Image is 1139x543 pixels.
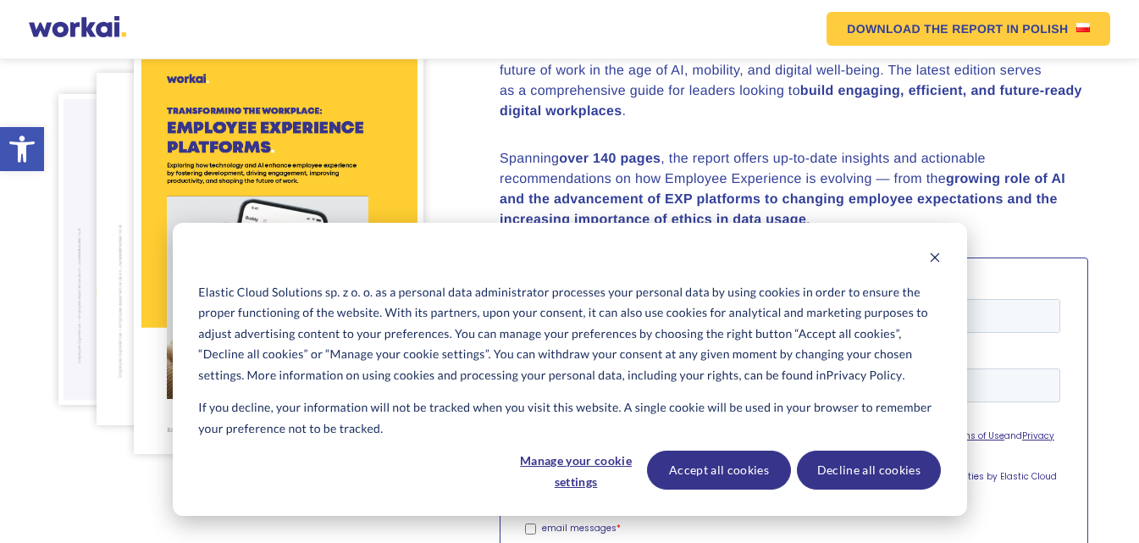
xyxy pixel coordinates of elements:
[647,451,791,490] button: Accept all cookies
[500,41,1088,122] p: The Digital Employee Experience report highlights the key trends and practices shaping the future...
[97,73,346,425] img: DEX-2024-str-8.png
[827,12,1110,46] a: DOWNLOAD THE REPORTIN POLISHPolish flag
[58,94,279,405] img: DEX-2024-str-30.png
[198,282,940,386] p: Elastic Cloud Solutions sp. z o. o. as a personal data administrator processes your personal data...
[797,451,941,490] button: Decline all cookies
[511,451,641,490] button: Manage your cookie settings
[21,243,96,256] p: email messages
[173,223,967,516] div: Cookie banner
[827,365,903,386] a: Privacy Policy
[847,23,1003,35] em: DOWNLOAD THE REPORT
[559,152,661,166] strong: over 140 pages
[1076,23,1090,32] img: Polish flag
[198,397,940,439] p: If you decline, your information will not be tracked when you visit this website. A single cookie...
[274,90,540,124] input: Your last name
[4,245,15,256] input: email messages*
[500,84,1082,119] strong: build engaging, efficient, and future-ready digital workplaces
[500,172,1065,227] strong: growing role of AI and the advancement of EXP platforms to changing employee expectations and the...
[500,149,1088,230] p: Spanning , the report offers up-to-date insights and actionable recommendations on how Employee E...
[134,45,423,455] img: DEX-2024-v2.2.png
[274,69,338,86] span: Last name
[428,151,484,163] a: Terms of Use
[929,249,941,270] button: Dismiss cookie banner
